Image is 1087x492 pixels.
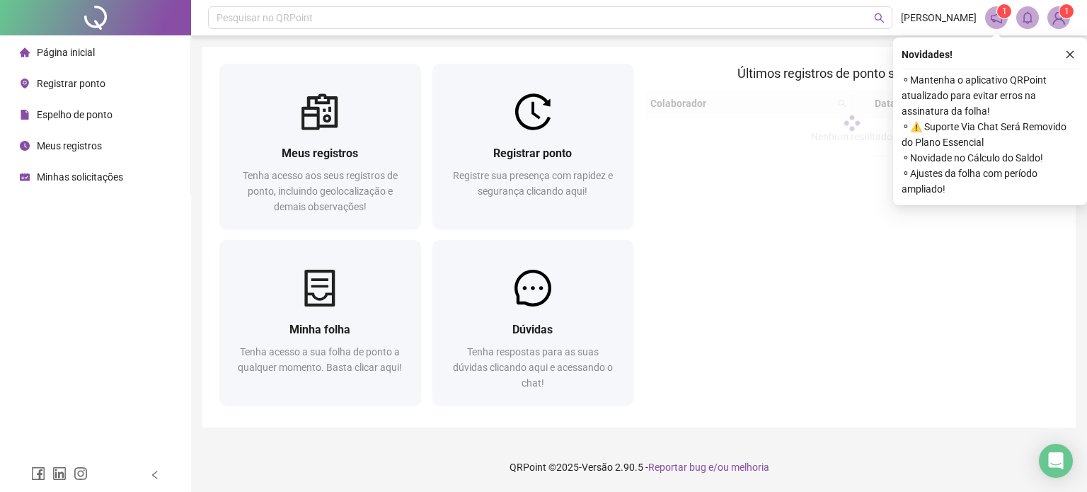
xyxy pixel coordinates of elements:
span: ⚬ Mantenha o aplicativo QRPoint atualizado para evitar erros na assinatura da folha! [902,72,1079,119]
span: Tenha acesso a sua folha de ponto a qualquer momento. Basta clicar aqui! [238,346,402,373]
span: 1 [1064,6,1069,16]
span: Tenha respostas para as suas dúvidas clicando aqui e acessando o chat! [453,346,613,389]
span: Tenha acesso aos seus registros de ponto, incluindo geolocalização e demais observações! [243,170,398,212]
span: Reportar bug e/ou melhoria [648,462,769,473]
span: clock-circle [20,141,30,151]
span: bell [1021,11,1034,24]
span: 1 [1002,6,1007,16]
span: Meus registros [37,140,102,151]
span: left [150,470,160,480]
span: Novidades ! [902,47,953,62]
span: environment [20,79,30,88]
sup: Atualize o seu contato no menu Meus Dados [1059,4,1074,18]
span: Minha folha [289,323,350,336]
span: Últimos registros de ponto sincronizados [737,66,966,81]
span: close [1065,50,1075,59]
span: Registrar ponto [493,147,572,160]
span: file [20,110,30,120]
span: schedule [20,172,30,182]
span: Registrar ponto [37,78,105,89]
span: Espelho de ponto [37,109,113,120]
span: [PERSON_NAME] [901,10,977,25]
span: facebook [31,467,45,481]
span: ⚬ Ajustes da folha com período ampliado! [902,166,1079,197]
span: Página inicial [37,47,95,58]
span: Minhas solicitações [37,171,123,183]
span: Dúvidas [512,323,553,336]
footer: QRPoint © 2025 - 2.90.5 - [191,442,1087,492]
a: DúvidasTenha respostas para as suas dúvidas clicando aqui e acessando o chat! [432,240,634,405]
span: Registre sua presença com rapidez e segurança clicando aqui! [453,170,613,197]
sup: 1 [997,4,1011,18]
span: instagram [74,467,88,481]
span: home [20,47,30,57]
span: Meus registros [282,147,358,160]
a: Registrar pontoRegistre sua presença com rapidez e segurança clicando aqui! [432,64,634,229]
a: Minha folhaTenha acesso a sua folha de ponto a qualquer momento. Basta clicar aqui! [219,240,421,405]
span: notification [990,11,1003,24]
span: ⚬ Novidade no Cálculo do Saldo! [902,150,1079,166]
span: ⚬ ⚠️ Suporte Via Chat Será Removido do Plano Essencial [902,119,1079,150]
span: Versão [582,462,613,473]
div: Open Intercom Messenger [1039,444,1073,478]
img: 89348 [1048,7,1069,28]
a: Meus registrosTenha acesso aos seus registros de ponto, incluindo geolocalização e demais observa... [219,64,421,229]
span: linkedin [52,467,67,481]
span: search [874,13,885,23]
